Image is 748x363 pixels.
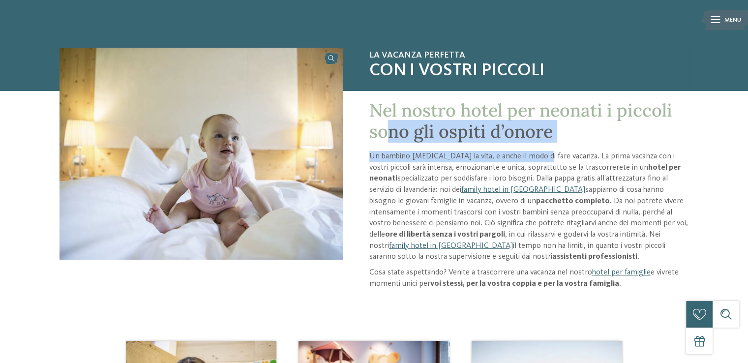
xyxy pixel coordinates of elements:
strong: hotel per neonati [369,164,681,183]
strong: ore di libertà senza i vostri pargoli [385,231,505,239]
span: La vacanza perfetta [369,50,688,61]
a: family hotel in [GEOGRAPHIC_DATA] [389,242,513,250]
strong: assistenti professionisti [552,253,637,261]
strong: voi stessi, per la vostra coppia e per la vostra famiglia [430,280,619,288]
strong: pacchetto completo [536,197,610,205]
span: Nel nostro hotel per neonati i piccoli sono gli ospiti d’onore [369,99,672,143]
a: family hotel in [GEOGRAPHIC_DATA] [461,186,585,194]
a: hotel per famiglie [592,269,651,276]
p: Un bambino [MEDICAL_DATA] la vita, e anche il modo di fare vacanza. La prima vacanza con i vostri... [369,151,688,263]
span: con i vostri piccoli [369,60,688,82]
img: Hotel per neonati in Alto Adige per una vacanza di relax [60,48,343,260]
p: Cosa state aspettando? Venite a trascorrere una vacanza nel nostro e vivrete momenti unici per . [369,267,688,289]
